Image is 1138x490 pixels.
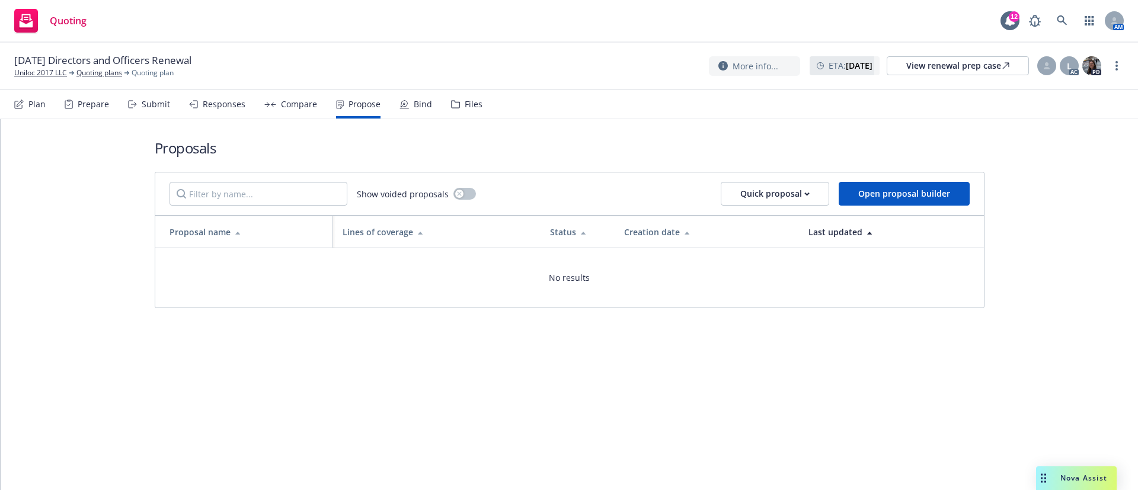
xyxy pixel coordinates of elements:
div: Plan [28,100,46,109]
input: Filter by name... [170,182,347,206]
div: 12 [1009,11,1019,22]
span: Quoting plan [132,68,174,78]
span: Nova Assist [1060,473,1107,483]
div: Proposal name [170,226,324,238]
button: More info... [709,56,800,76]
a: Quoting plans [76,68,122,78]
a: Search [1050,9,1074,33]
button: Nova Assist [1036,466,1117,490]
button: Open proposal builder [839,182,970,206]
div: Quick proposal [740,182,810,205]
a: more [1110,59,1124,73]
div: Files [465,100,482,109]
span: No results [549,271,590,284]
span: L [1067,60,1072,72]
div: Creation date [624,226,789,238]
div: Submit [142,100,170,109]
a: Uniloc 2017 LLC [14,68,67,78]
div: Prepare [78,100,109,109]
span: Quoting [50,16,87,25]
a: Quoting [9,4,91,37]
span: More info... [733,60,778,72]
div: View renewal prep case [906,57,1009,75]
div: Propose [349,100,381,109]
span: Show voided proposals [357,188,449,200]
div: Responses [203,100,245,109]
div: Status [550,226,605,238]
div: Bind [414,100,432,109]
span: [DATE] Directors and Officers Renewal [14,53,191,68]
a: Report a Bug [1023,9,1047,33]
span: Open proposal builder [858,188,950,199]
a: Switch app [1078,9,1101,33]
button: Quick proposal [721,182,829,206]
div: Drag to move [1036,466,1051,490]
a: View renewal prep case [887,56,1029,75]
img: photo [1082,56,1101,75]
strong: [DATE] [846,60,872,71]
span: ETA : [829,59,872,72]
div: Last updated [808,226,974,238]
h1: Proposals [155,138,984,158]
div: Lines of coverage [343,226,532,238]
div: Compare [281,100,317,109]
